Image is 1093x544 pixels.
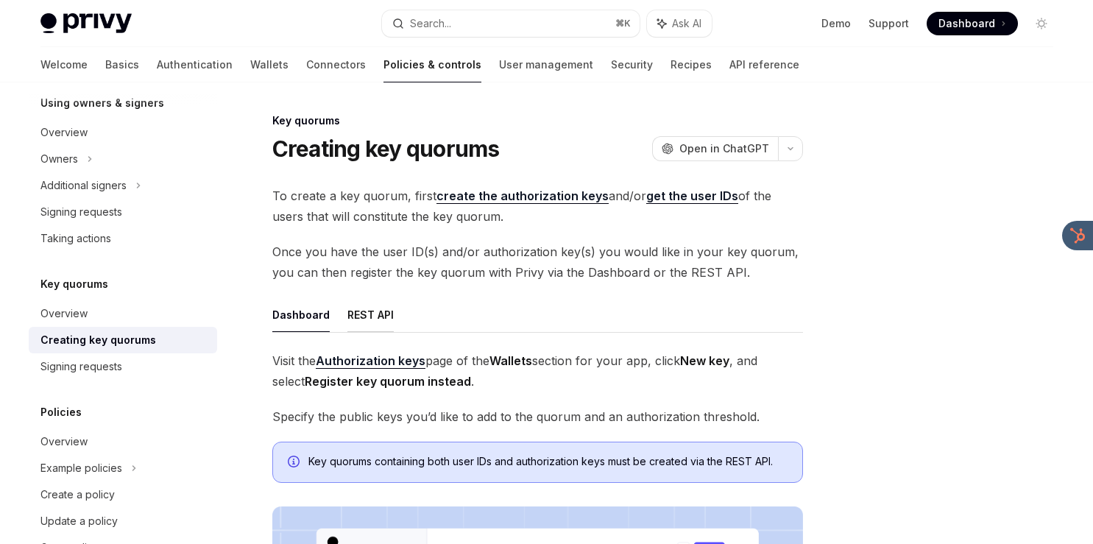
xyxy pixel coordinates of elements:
strong: New key [680,353,729,368]
span: Specify the public keys you’d like to add to the quorum and an authorization threshold. [272,406,803,427]
a: Create a policy [29,481,217,508]
span: Ask AI [672,16,701,31]
div: Additional signers [40,177,127,194]
a: Overview [29,300,217,327]
span: Key quorums containing both user IDs and authorization keys must be created via the REST API. [308,454,788,469]
strong: Register key quorum instead [305,374,471,389]
span: Open in ChatGPT [679,141,769,156]
a: Policies & controls [383,47,481,82]
a: Dashboard [927,12,1018,35]
div: Overview [40,433,88,451]
a: Overview [29,119,217,146]
a: Authentication [157,47,233,82]
div: Overview [40,305,88,322]
div: Creating key quorums [40,331,156,349]
a: Welcome [40,47,88,82]
a: Signing requests [29,353,217,380]
a: Authorization keys [316,353,425,369]
button: Dashboard [272,297,330,332]
a: Overview [29,428,217,455]
h1: Creating key quorums [272,135,500,162]
button: Ask AI [647,10,712,37]
strong: Authorization keys [316,353,425,368]
a: Connectors [306,47,366,82]
a: User management [499,47,593,82]
svg: Info [288,456,303,470]
div: Overview [40,124,88,141]
a: Update a policy [29,508,217,534]
div: Signing requests [40,203,122,221]
div: Create a policy [40,486,115,504]
button: Search...⌘K [382,10,640,37]
a: API reference [729,47,799,82]
div: Search... [410,15,451,32]
div: Owners [40,150,78,168]
a: Recipes [671,47,712,82]
a: create the authorization keys [436,188,609,204]
strong: Wallets [489,353,532,368]
img: light logo [40,13,132,34]
a: Security [611,47,653,82]
a: Demo [821,16,851,31]
span: Once you have the user ID(s) and/or authorization key(s) you would like in your key quorum, you c... [272,241,803,283]
div: Taking actions [40,230,111,247]
div: Signing requests [40,358,122,375]
div: Update a policy [40,512,118,530]
button: Toggle dark mode [1030,12,1053,35]
span: Visit the page of the section for your app, click , and select . [272,350,803,392]
span: To create a key quorum, first and/or of the users that will constitute the key quorum. [272,186,803,227]
div: Example policies [40,459,122,477]
h5: Key quorums [40,275,108,293]
a: get the user IDs [646,188,738,204]
button: Open in ChatGPT [652,136,778,161]
a: Creating key quorums [29,327,217,353]
a: Signing requests [29,199,217,225]
a: Taking actions [29,225,217,252]
a: Wallets [250,47,289,82]
span: Dashboard [938,16,995,31]
a: Support [869,16,909,31]
a: Basics [105,47,139,82]
div: Key quorums [272,113,803,128]
button: REST API [347,297,394,332]
h5: Policies [40,403,82,421]
span: ⌘ K [615,18,631,29]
